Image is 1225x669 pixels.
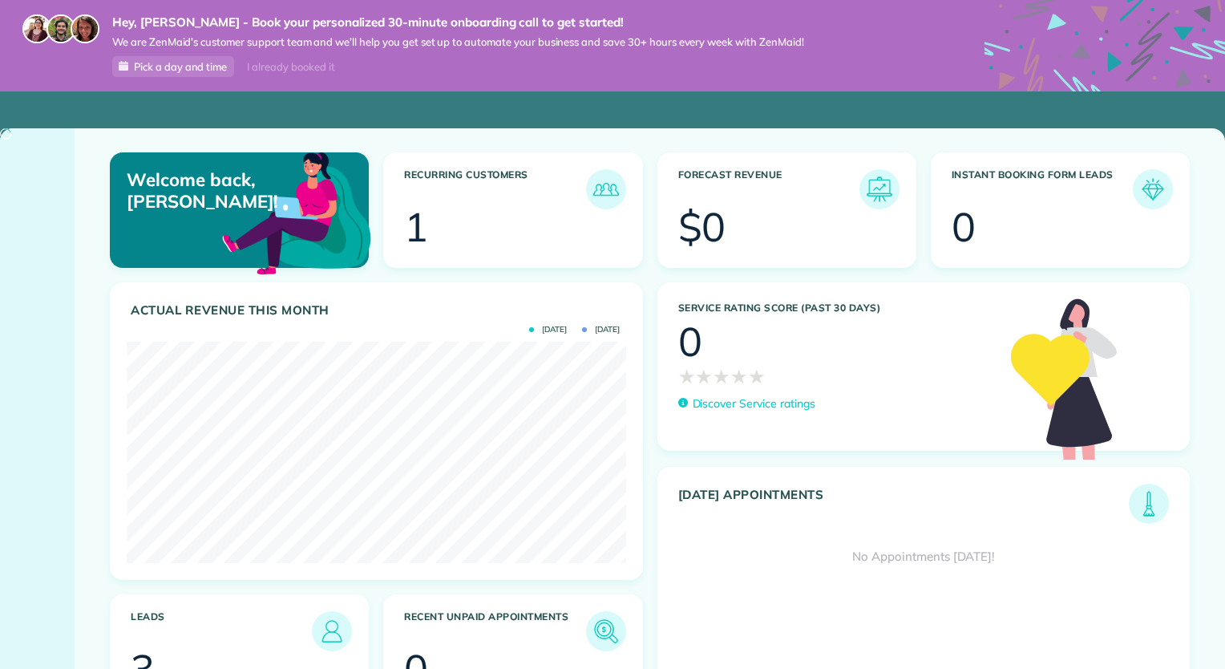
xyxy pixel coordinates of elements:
[127,169,285,212] p: Welcome back, [PERSON_NAME]!
[863,173,896,205] img: icon_forecast_revenue-8c13a41c7ed35a8dcfafea3cbb826a0462acb37728057bba2d056411b612bbbe.png
[404,611,585,651] h3: Recent unpaid appointments
[134,60,227,73] span: Pick a day and time
[713,362,730,391] span: ★
[730,362,748,391] span: ★
[316,615,348,647] img: icon_leads-1bed01f49abd5b7fead27621c3d59655bb73ed531f8eeb49469d10e621d6b896.png
[678,322,702,362] div: 0
[678,488,1130,524] h3: [DATE] Appointments
[404,207,428,247] div: 1
[112,56,234,77] a: Pick a day and time
[22,14,51,43] img: maria-72a9807cf96188c08ef61303f053569d2e2a8a1cde33d635c8a3ac13582a053d.jpg
[693,395,815,412] p: Discover Service ratings
[678,169,859,209] h3: Forecast Revenue
[678,302,996,314] h3: Service Rating score (past 30 days)
[46,14,75,43] img: jorge-587dff0eeaa6aab1f244e6dc62b8924c3b6ad411094392a53c71c6c4a576187d.jpg
[748,362,766,391] span: ★
[112,14,804,30] strong: Hey, [PERSON_NAME] - Book your personalized 30-minute onboarding call to get started!
[678,395,815,412] a: Discover Service ratings
[131,303,626,318] h3: Actual Revenue this month
[678,362,696,391] span: ★
[1137,173,1169,205] img: icon_form_leads-04211a6a04a5b2264e4ee56bc0799ec3eb69b7e499cbb523a139df1d13a81ae0.png
[131,611,312,651] h3: Leads
[529,326,567,334] span: [DATE]
[1133,488,1165,520] img: icon_todays_appointments-901f7ab196bb0bea1936b74009e4eb5ffbc2d2711fa7634e0d609ed5ef32b18b.png
[590,173,622,205] img: icon_recurring_customers-cf858462ba22bcd05b5a5880d41d6543d210077de5bb9ebc9590e49fd87d84ed.png
[678,207,726,247] div: $0
[695,362,713,391] span: ★
[237,57,344,77] div: I already booked it
[590,615,622,647] img: icon_unpaid_appointments-47b8ce3997adf2238b356f14209ab4cced10bd1f174958f3ca8f1d0dd7fffeee.png
[952,207,976,247] div: 0
[71,14,99,43] img: michelle-19f622bdf1676172e81f8f8fba1fb50e276960ebfe0243fe18214015130c80e4.jpg
[658,524,1190,590] div: No Appointments [DATE]!
[219,134,374,290] img: dashboard_welcome-42a62b7d889689a78055ac9021e634bf52bae3f8056760290aed330b23ab8690.png
[952,169,1133,209] h3: Instant Booking Form Leads
[582,326,620,334] span: [DATE]
[112,35,804,49] span: We are ZenMaid’s customer support team and we’ll help you get set up to automate your business an...
[404,169,585,209] h3: Recurring Customers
